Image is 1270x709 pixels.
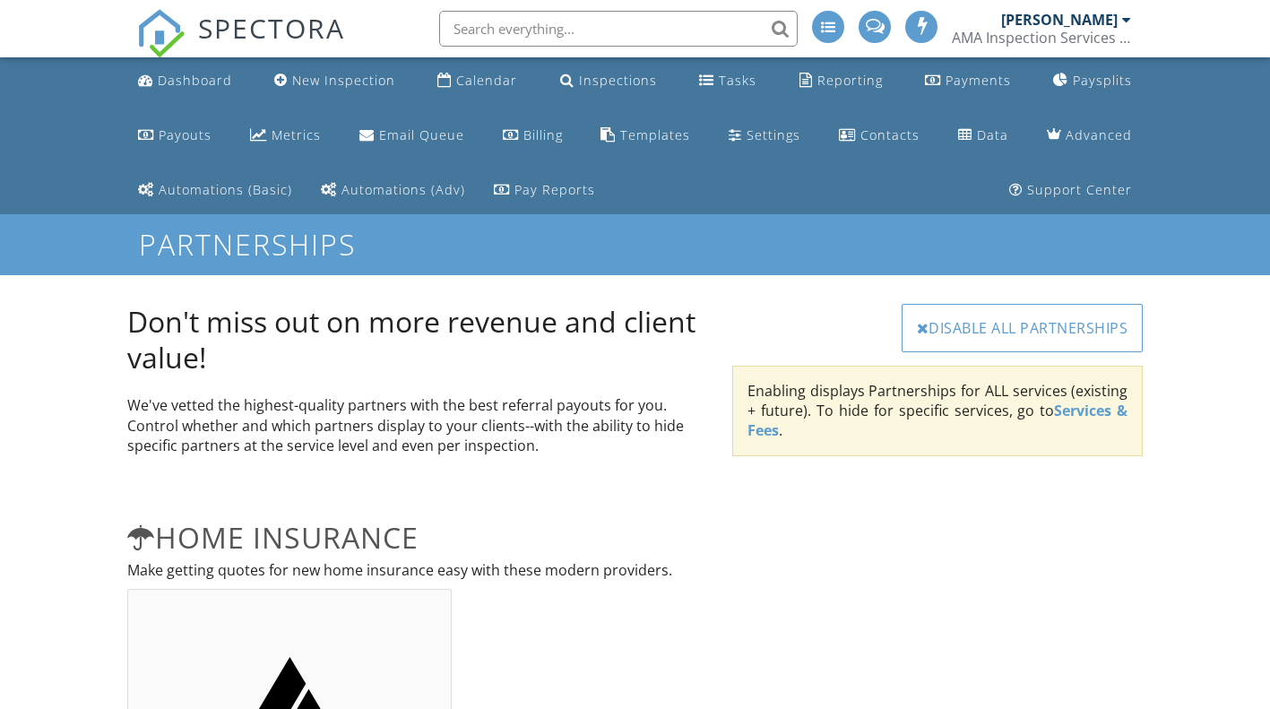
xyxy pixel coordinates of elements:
div: Reporting [817,72,883,89]
div: Automations (Adv) [341,181,465,198]
a: Support Center [1002,174,1139,207]
a: Pay Reports [487,174,602,207]
h2: Don't miss out on more revenue and client value! [127,304,711,376]
a: Billing [496,119,570,152]
a: Email Queue [352,119,471,152]
a: Reporting [792,65,890,98]
a: Data [951,119,1015,152]
a: Contacts [832,119,927,152]
p: Make getting quotes for new home insurance easy with these modern providers. [127,560,1144,580]
div: Pay Reports [514,181,595,198]
a: SPECTORA [136,34,345,72]
div: Inspections [579,72,657,89]
div: Enabling displays Partnerships for ALL services (existing + future). To hide for specific service... [732,366,1143,456]
div: Calendar [456,72,517,89]
a: Services & Fees [747,401,1127,440]
div: Contacts [860,126,920,143]
div: Advanced [1066,126,1132,143]
div: Payments [946,72,1011,89]
span: SPECTORA [198,9,345,47]
div: Settings [747,126,800,143]
div: Data [977,126,1008,143]
a: Inspections [553,65,664,98]
img: The Best Home Inspection Software - Spectora [136,9,186,58]
a: Payments [918,65,1018,98]
a: Automations (Basic) [131,174,299,207]
div: AMA Inspection Services LLC [952,29,1131,47]
input: Search everything... [439,11,798,47]
div: Billing [523,126,563,143]
a: Tasks [692,65,764,98]
a: Automations (Advanced) [314,174,472,207]
h3: Home Insurance [127,524,1122,553]
a: Advanced [1040,119,1139,152]
div: Tasks [719,72,756,89]
h1: Partnerships [139,229,1132,260]
a: Templates [593,119,697,152]
div: Templates [620,126,690,143]
a: Dashboard [131,65,239,98]
a: New Inspection [267,65,402,98]
div: Paysplits [1073,72,1132,89]
div: Support Center [1027,181,1132,198]
a: Settings [721,119,808,152]
a: Calendar [430,65,524,98]
a: Metrics [243,119,328,152]
div: Dashboard [158,72,232,89]
a: Payouts [131,119,219,152]
div: [PERSON_NAME] [1001,11,1118,29]
a: Paysplits [1046,65,1139,98]
div: New Inspection [292,72,395,89]
div: Metrics [272,126,321,143]
div: Payouts [159,126,212,143]
div: Email Queue [379,126,464,143]
div: Automations (Basic) [159,181,292,198]
div: Disable All Partnerships [902,304,1144,352]
p: We've vetted the highest-quality partners with the best referral payouts for you. Control whether... [127,395,711,455]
